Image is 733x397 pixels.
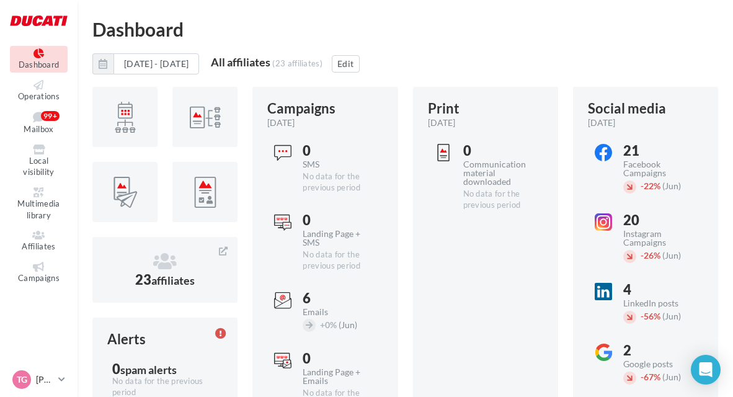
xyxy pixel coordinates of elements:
div: Communication material downloaded [463,160,543,186]
div: Google posts [623,360,703,368]
a: TG [PERSON_NAME] [10,368,68,391]
span: (Jun) [662,372,681,382]
span: (Jun) [662,250,681,261]
span: [DATE] [428,117,455,129]
div: Emails [303,308,372,316]
div: 0 [112,362,218,376]
span: Dashboard [19,60,60,69]
button: Edit [332,55,359,73]
span: Multimedia library [17,198,60,220]
a: Affiliates [10,228,68,254]
a: Mailbox 99+ [10,109,68,137]
div: LinkedIn posts [623,299,693,308]
p: [PERSON_NAME] [36,373,53,386]
a: Multimedia library [10,185,68,223]
span: 67% [641,372,660,382]
div: Open Intercom Messenger [691,355,721,385]
div: Alerts [107,332,146,346]
div: SMS [303,160,372,169]
div: 0 [303,352,372,365]
div: Instagram Campaigns [623,230,693,247]
span: 26% [641,250,660,261]
div: Campaigns [267,102,335,115]
div: Landing Page + SMS [303,230,372,247]
span: - [641,250,644,261]
span: + [320,319,325,330]
button: [DATE] - [DATE] [92,53,199,74]
div: (23 affiliates) [272,58,322,68]
span: 22% [641,181,660,191]
span: Mailbox [24,125,53,135]
button: [DATE] - [DATE] [113,53,199,74]
span: (Jun) [339,319,357,330]
div: 6 [303,292,372,305]
span: [DATE] [588,117,615,129]
div: 99+ [41,111,60,121]
span: Campaigns [18,273,60,283]
div: spam alerts [120,364,177,375]
span: (Jun) [662,311,681,321]
a: Dashboard [10,46,68,73]
div: 2 [623,344,703,357]
span: 23 [135,271,195,288]
div: No data for the previous period [463,189,543,211]
div: No data for the previous period [303,249,372,272]
span: [DATE] [267,117,295,129]
span: - [641,181,644,191]
div: Print [428,102,460,115]
span: 56% [641,311,660,321]
span: - [641,311,644,321]
a: Campaigns [10,259,68,286]
span: Operations [18,91,60,101]
div: Social media [588,102,666,115]
span: (Jun) [662,181,681,191]
div: 20 [623,213,693,227]
a: Local visibility [10,142,68,180]
div: Facebook Campaigns [623,160,693,177]
div: No data for the previous period [303,171,372,194]
div: All affiliates [211,56,270,68]
div: Landing Page + Emails [303,368,372,385]
span: affiliates [151,274,195,287]
a: Operations [10,78,68,104]
div: 0 [463,144,543,158]
span: Affiliates [22,241,55,251]
div: Dashboard [92,20,718,38]
span: Local visibility [23,156,54,177]
div: 0 [303,213,372,227]
span: TG [17,373,27,386]
div: 0 [303,144,372,158]
div: 4 [623,283,693,297]
span: 0% [320,319,337,330]
div: 21 [623,144,693,158]
span: - [641,372,644,382]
